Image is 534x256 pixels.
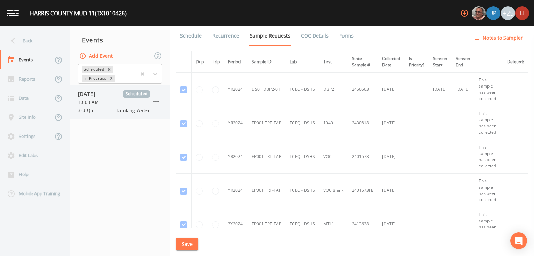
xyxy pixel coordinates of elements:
td: [DATE] [452,73,475,106]
td: TCEQ - DSHS [285,140,319,174]
td: 2413628 [348,207,378,241]
th: State Sample # [348,51,378,73]
span: Notes to Sampler [483,34,523,42]
td: [DATE] [429,73,452,106]
td: EP001 TRT-TAP [248,207,285,241]
th: Lab [285,51,319,73]
td: YR2024 [224,73,248,106]
td: TCEQ - DSHS [285,106,319,140]
td: EP001 TRT-TAP [248,106,285,140]
td: EP001 TRT-TAP [248,140,285,174]
td: 2450503 [348,73,378,106]
img: e2d790fa78825a4bb76dcb6ab311d44c [472,6,486,20]
td: [DATE] [378,140,405,174]
th: Collected Date [378,51,405,73]
th: Period [224,51,248,73]
th: Trip [208,51,224,73]
img: logo [7,10,19,16]
th: Sample ID [248,51,285,73]
td: 3Y2024 [224,207,248,241]
div: Remove Scheduled [105,66,113,73]
td: EP001 TRT-TAP [248,174,285,207]
th: Is Priority? [405,51,429,73]
a: [DATE]Scheduled10:03 AM3rd QtrDrinking Water [70,85,170,119]
div: +25 [501,6,515,20]
td: 2401573 [348,140,378,174]
th: Dup [192,51,208,73]
td: This sample has been collected [475,73,503,106]
div: Joshua gere Paul [486,6,501,20]
button: Add Event [78,50,115,63]
td: YR2024 [224,106,248,140]
div: Scheduled [82,66,105,73]
td: 2401573FB [348,174,378,207]
div: Remove In Progress [107,75,115,82]
td: This sample has been collected [475,106,503,140]
a: Sample Requests [249,26,291,46]
div: Open Intercom Messenger [510,232,527,249]
div: In Progress [82,75,107,82]
div: HARRIS COUNTY MUD 11 (TX1010426) [30,9,127,17]
td: TCEQ - DSHS [285,174,319,207]
td: [DATE] [378,106,405,140]
th: Test [319,51,348,73]
th: Deleted? [503,51,528,73]
td: [DATE] [378,207,405,241]
td: [DATE] [378,174,405,207]
td: 2430818 [348,106,378,140]
a: Recurrence [211,26,240,46]
div: Mike Franklin [471,6,486,20]
img: e1cb15338d9faa5df36971f19308172f [515,6,529,20]
th: Season End [452,51,475,73]
a: COC Details [300,26,330,46]
img: 41241ef155101aa6d92a04480b0d0000 [486,6,500,20]
span: 3rd Qtr [78,107,98,114]
td: YR2024 [224,140,248,174]
td: VOC [319,140,348,174]
span: 10:03 AM [78,99,103,106]
th: Season Start [429,51,452,73]
span: Scheduled [123,90,150,98]
td: This sample has been collected [475,140,503,174]
button: Save [176,238,198,251]
div: Events [70,31,170,49]
td: YR2024 [224,174,248,207]
td: DS01 DBP2-01 [248,73,285,106]
td: 1040 [319,106,348,140]
td: DBP2 [319,73,348,106]
td: [DATE] [378,73,405,106]
span: Drinking Water [116,107,150,114]
a: Forms [338,26,355,46]
td: This sample has been collected [475,174,503,207]
button: Notes to Sampler [469,32,528,44]
a: Schedule [179,26,203,46]
td: TCEQ - DSHS [285,207,319,241]
span: [DATE] [78,90,100,98]
td: MTL1 [319,207,348,241]
td: This sample has been collected [475,207,503,241]
td: TCEQ - DSHS [285,73,319,106]
td: VOC Blank [319,174,348,207]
